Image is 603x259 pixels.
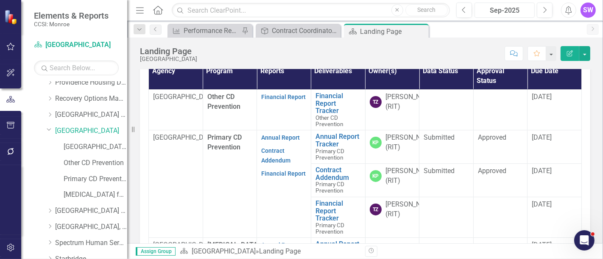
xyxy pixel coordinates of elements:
a: Providence Housing Development Corporation [55,78,127,88]
td: Double-Click to Edit [257,130,311,238]
td: Double-Click to Edit [365,130,419,164]
td: Double-Click to Edit [473,164,528,197]
button: Sep-2025 [475,3,535,18]
div: Landing Page [360,26,427,37]
div: Sep-2025 [477,6,532,16]
p: [GEOGRAPHIC_DATA] [153,240,198,250]
a: Annual Report Tracker [315,240,361,255]
td: Double-Click to Edit [473,130,528,164]
span: Other CD Prevention [315,114,343,127]
a: [GEOGRAPHIC_DATA], Inc. [55,222,127,232]
div: KP [370,170,382,182]
div: [PERSON_NAME] (RIT) [386,200,437,219]
td: Double-Click to Edit [365,197,419,237]
a: Contract Addendum [261,147,290,164]
button: SW [581,3,596,18]
span: Other CD Prevention [207,93,240,110]
div: Contract Coordinator Review [272,25,338,36]
span: Elements & Reports [34,11,109,21]
span: [DATE] [532,200,552,208]
a: [GEOGRAPHIC_DATA] [34,40,119,50]
a: [GEOGRAPHIC_DATA] (RRH) [55,110,127,120]
span: Approved [478,167,506,175]
input: Search Below... [34,61,119,75]
div: Landing Page [140,47,197,56]
div: TZ [370,96,382,108]
img: ClearPoint Strategy [4,9,19,24]
td: Double-Click to Edit [149,130,203,238]
a: Financial Report Tracker [315,92,361,115]
div: [GEOGRAPHIC_DATA] [140,56,197,62]
span: Assign Group [136,247,176,256]
iframe: Intercom live chat [574,230,595,251]
td: Double-Click to Edit [528,130,582,164]
a: Financial Report [261,94,306,100]
div: » [180,247,359,256]
span: Submitted [424,133,455,141]
a: Financial Report Tracker [315,200,361,222]
td: Double-Click to Edit [528,197,582,237]
span: [DATE] [532,93,552,101]
input: Search ClearPoint... [172,3,450,18]
td: Double-Click to Edit Right Click for Context Menu [311,130,365,164]
span: [DATE] [532,167,552,175]
td: Double-Click to Edit Right Click for Context Menu [311,197,365,237]
div: TZ [370,204,382,215]
span: Submitted [424,167,455,175]
span: Primary CD Prevention [315,181,344,194]
td: Double-Click to Edit [528,164,582,197]
div: Landing Page [259,247,301,255]
a: Contract Coordinator Review [258,25,338,36]
td: Double-Click to Edit [419,197,474,237]
a: Annual Report [261,242,300,248]
td: Double-Click to Edit [257,90,311,130]
p: [GEOGRAPHIC_DATA] [153,133,198,143]
div: [PERSON_NAME] (RIT) [386,92,437,112]
a: Primary CD Prevention [64,174,127,184]
a: Recovery Options Made Easy [55,94,127,104]
span: Primary CD Prevention [315,222,344,235]
a: [GEOGRAPHIC_DATA] (MCOMH Internal) [64,142,127,152]
div: KP [370,137,382,149]
td: Double-Click to Edit [473,197,528,237]
a: Annual Report Tracker [315,133,361,148]
span: Search [417,6,435,13]
a: Spectrum Human Services, Inc. [55,238,127,248]
td: Double-Click to Edit [149,90,203,130]
td: Double-Click to Edit [365,90,419,130]
td: Double-Click to Edit Right Click for Context Menu [311,164,365,197]
a: Annual Report [261,134,300,141]
button: Search [405,4,448,16]
td: Double-Click to Edit [528,90,582,130]
td: Double-Click to Edit [419,90,474,130]
a: [MEDICAL_DATA] for Older Adults [64,190,127,200]
td: Double-Click to Edit [419,130,474,164]
a: [GEOGRAPHIC_DATA] [55,126,127,136]
a: Other CD Prevention [64,158,127,168]
td: Double-Click to Edit [365,164,419,197]
span: [DATE] [532,133,552,141]
div: Performance Report [184,25,240,36]
div: [PERSON_NAME] (RIT) [386,166,437,186]
a: Performance Report [170,25,240,36]
td: Double-Click to Edit [473,90,528,130]
p: [GEOGRAPHIC_DATA] [153,92,198,102]
a: [GEOGRAPHIC_DATA] [192,247,256,255]
span: Primary CD Prevention [207,133,242,151]
a: [GEOGRAPHIC_DATA] (RRH) [55,206,127,216]
td: Double-Click to Edit [419,164,474,197]
span: Approved [478,133,506,141]
a: Financial Report [261,170,306,177]
span: [DATE] [532,241,552,249]
small: CCSI: Monroe [34,21,109,28]
a: Contract Addendum [315,166,361,181]
td: Double-Click to Edit Right Click for Context Menu [311,90,365,130]
span: Primary CD Prevention [315,148,344,161]
div: [PERSON_NAME] (RIT) [386,133,437,152]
